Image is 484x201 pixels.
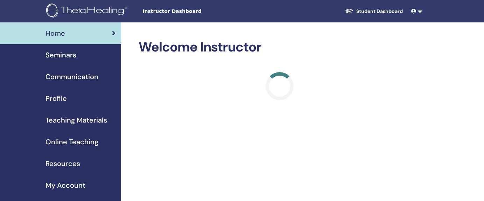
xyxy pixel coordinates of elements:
[45,158,80,169] span: Resources
[139,39,421,55] h2: Welcome Instructor
[45,180,85,190] span: My Account
[339,5,408,18] a: Student Dashboard
[45,115,107,125] span: Teaching Materials
[142,8,247,15] span: Instructor Dashboard
[345,8,353,14] img: graduation-cap-white.svg
[45,137,98,147] span: Online Teaching
[46,4,130,19] img: logo.png
[45,50,76,60] span: Seminars
[45,93,67,104] span: Profile
[45,71,98,82] span: Communication
[45,28,65,39] span: Home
